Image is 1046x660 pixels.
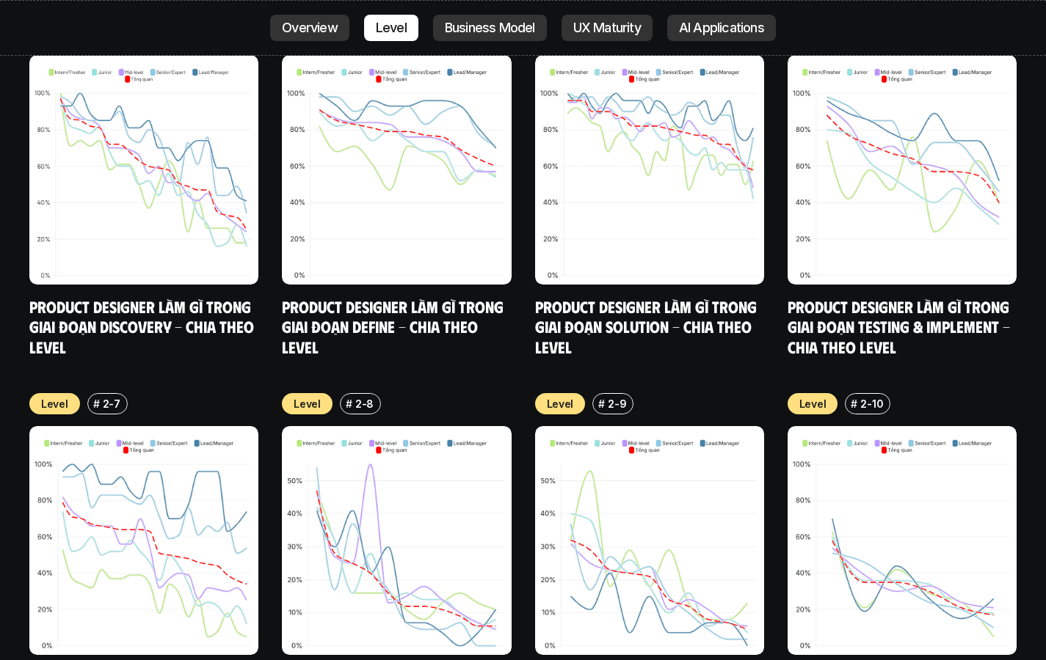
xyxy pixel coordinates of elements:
[851,398,857,409] h6: #
[573,21,641,35] p: UX Maturity
[562,15,653,41] a: UX Maturity
[376,21,407,35] p: Level
[679,21,764,35] p: AI Applications
[433,15,547,41] a: Business Model
[535,296,760,356] a: Product Designer làm gì trong giai đoạn Solution - Chia theo Level
[860,396,883,411] p: 2-10
[547,396,574,411] p: Level
[799,396,827,411] p: Level
[41,396,68,411] p: Level
[29,296,258,356] a: Product Designer làm gì trong giai đoạn Discovery - Chia theo Level
[667,15,776,41] a: AI Applications
[294,396,321,411] p: Level
[93,398,100,409] h6: #
[346,398,352,409] h6: #
[355,396,374,411] p: 2-8
[608,396,626,411] p: 2-9
[788,296,1014,356] a: Product Designer làm gì trong giai đoạn Testing & Implement - Chia theo Level
[103,396,120,411] p: 2-7
[282,296,507,356] a: Product Designer làm gì trong giai đoạn Define - Chia theo Level
[445,21,535,35] p: Business Model
[282,21,338,35] p: Overview
[270,15,349,41] a: Overview
[364,15,418,41] a: Level
[598,398,605,409] h6: #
